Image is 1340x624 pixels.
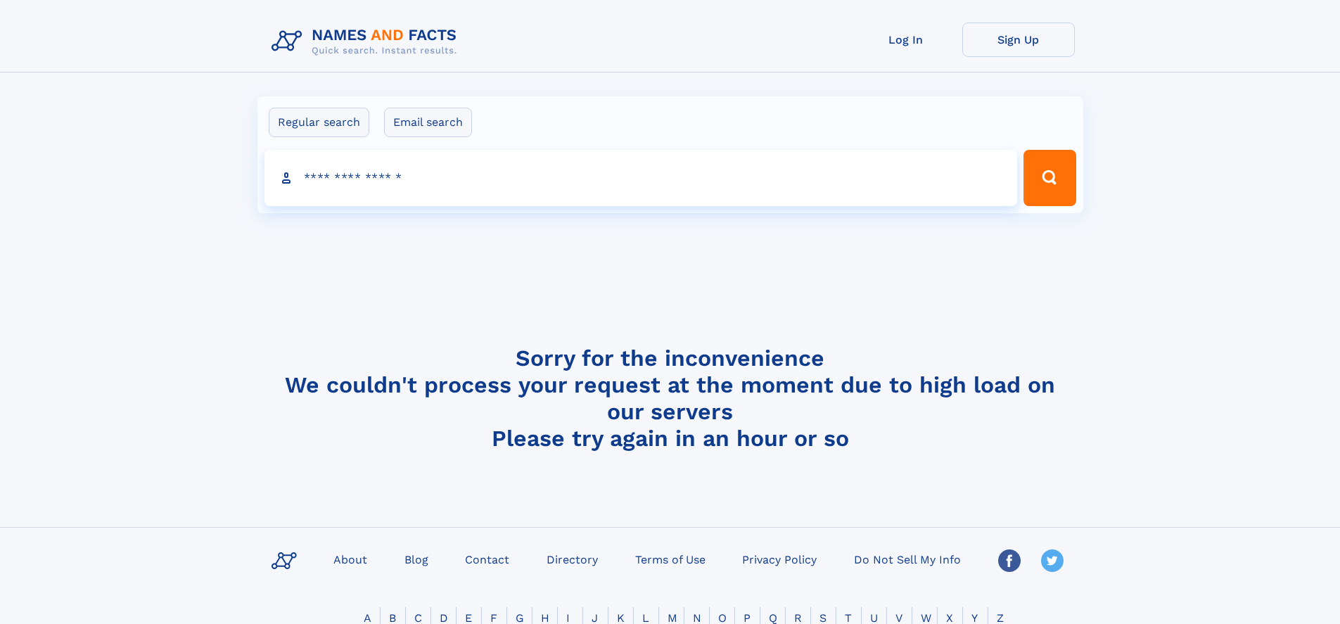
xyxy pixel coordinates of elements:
label: Email search [384,108,472,137]
label: Regular search [269,108,369,137]
a: Log In [850,23,962,57]
img: Facebook [998,549,1021,572]
a: Blog [399,549,434,569]
a: Privacy Policy [736,549,822,569]
a: Sign Up [962,23,1075,57]
a: About [328,549,373,569]
img: Logo Names and Facts [266,23,468,61]
a: Terms of Use [630,549,711,569]
input: search input [264,150,1018,206]
h4: Sorry for the inconvenience We couldn't process your request at the moment due to high load on ou... [266,345,1075,452]
a: Do Not Sell My Info [848,549,966,569]
button: Search Button [1023,150,1076,206]
img: Twitter [1041,549,1064,572]
a: Contact [459,549,515,569]
a: Directory [541,549,604,569]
